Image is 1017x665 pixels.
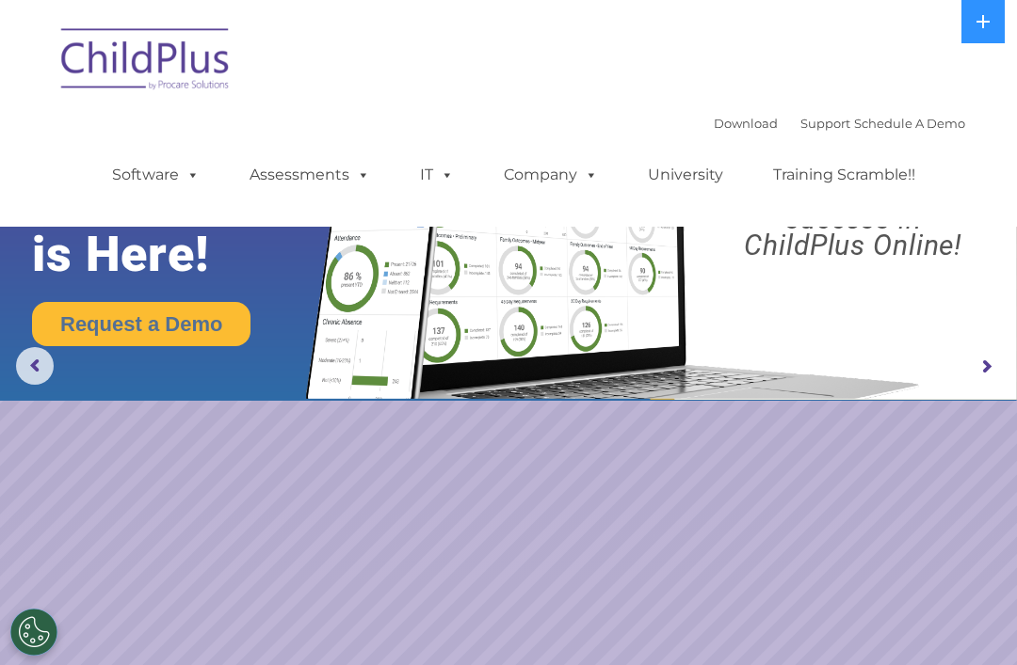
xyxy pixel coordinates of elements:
[714,116,965,131] font: |
[32,302,250,346] a: Request a Demo
[629,156,742,194] a: University
[93,156,218,194] a: Software
[754,156,934,194] a: Training Scramble!!
[714,116,778,131] a: Download
[231,156,389,194] a: Assessments
[485,156,617,194] a: Company
[800,116,850,131] a: Support
[10,609,57,656] button: Cookies Settings
[32,116,357,282] rs-layer: The Future of ChildPlus is Here!
[401,156,473,194] a: IT
[854,116,965,131] a: Schedule A Demo
[702,127,1005,259] rs-layer: Boost your productivity and streamline your success in ChildPlus Online!
[52,15,240,109] img: ChildPlus by Procare Solutions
